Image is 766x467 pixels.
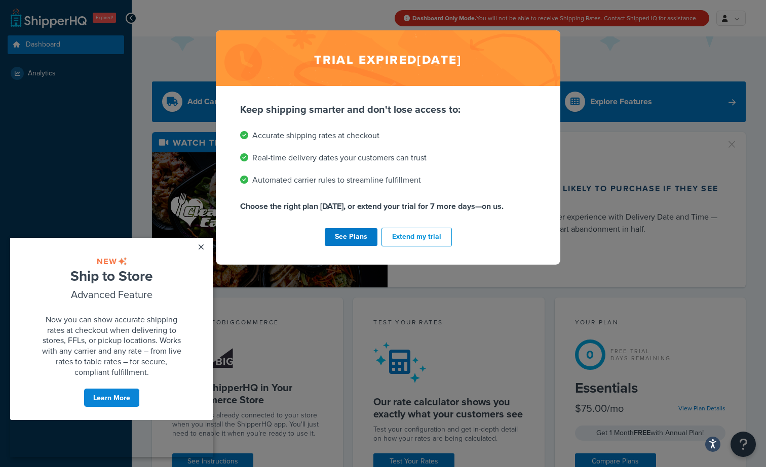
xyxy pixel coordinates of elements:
li: Accurate shipping rates at checkout [240,129,536,143]
button: Extend my trial [381,228,452,246]
a: Learn More [73,150,130,169]
a: See Plans [325,228,377,246]
p: Choose the right plan [DATE], or extend your trial for 7 more days—on us. [240,199,536,214]
li: Real-time delivery dates your customers can trust [240,151,536,165]
h2: Trial expired [DATE] [216,30,560,86]
span: Ship to Store [60,28,142,48]
li: Automated carrier rules to streamline fulfillment [240,173,536,187]
span: Now you can show accurate shipping rates at checkout when delivering to stores, FFLs, or pickup l... [32,76,171,140]
span: Advanced Feature [61,49,142,64]
p: Keep shipping smarter and don't lose access to: [240,102,536,116]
